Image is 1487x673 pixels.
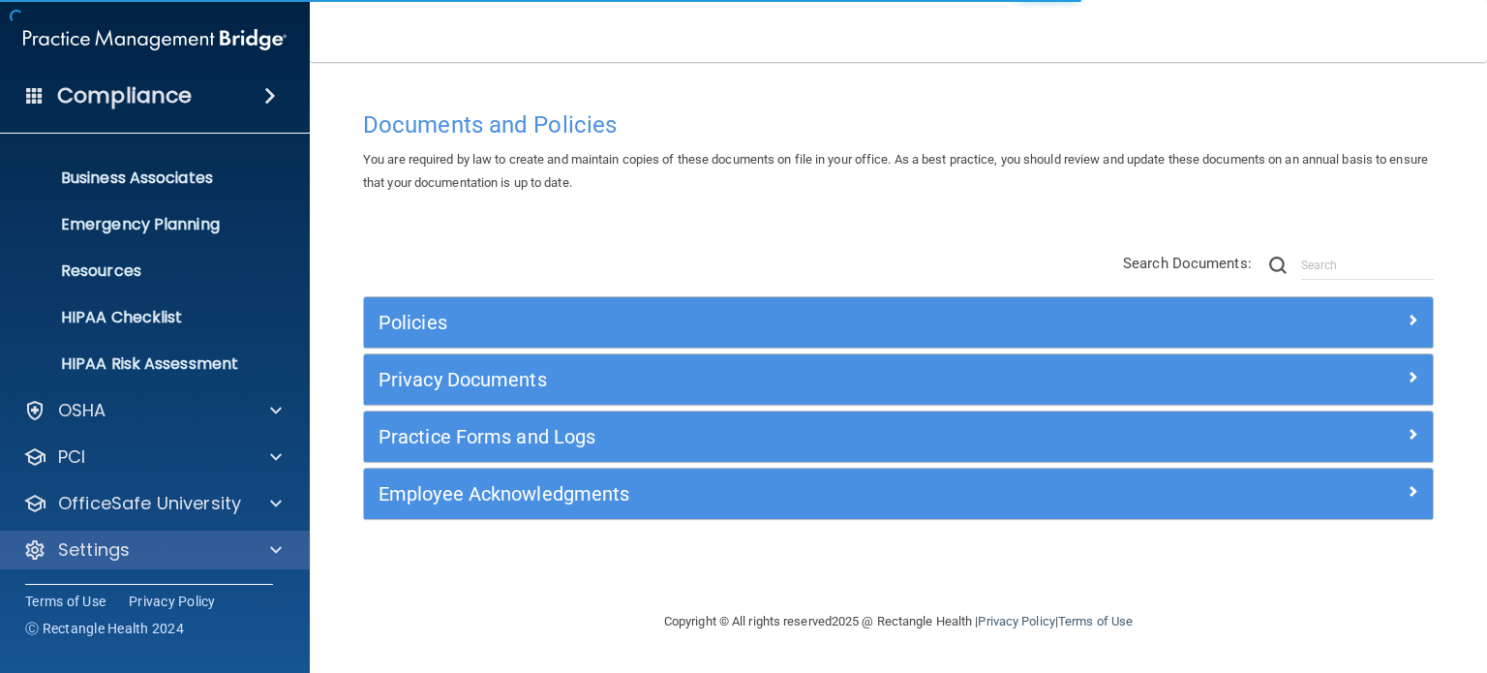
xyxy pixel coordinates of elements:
[58,538,130,562] p: Settings
[13,168,277,188] p: Business Associates
[23,492,282,515] a: OfficeSafe University
[23,538,282,562] a: Settings
[379,426,1151,447] h5: Practice Forms and Logs
[23,445,282,469] a: PCI
[58,399,106,422] p: OSHA
[23,20,287,59] img: PMB logo
[13,354,277,374] p: HIPAA Risk Assessment
[1058,614,1133,628] a: Terms of Use
[25,592,106,611] a: Terms of Use
[978,614,1054,628] a: Privacy Policy
[379,478,1418,509] a: Employee Acknowledgments
[379,369,1151,390] h5: Privacy Documents
[129,592,216,611] a: Privacy Policy
[57,82,192,109] h4: Compliance
[363,112,1434,138] h4: Documents and Policies
[1153,536,1464,613] iframe: Drift Widget Chat Controller
[25,619,184,638] span: Ⓒ Rectangle Health 2024
[379,307,1418,338] a: Policies
[1269,257,1287,274] img: ic-search.3b580494.png
[379,421,1418,452] a: Practice Forms and Logs
[23,399,282,422] a: OSHA
[13,308,277,327] p: HIPAA Checklist
[13,261,277,281] p: Resources
[58,492,241,515] p: OfficeSafe University
[545,591,1252,653] div: Copyright © All rights reserved 2025 @ Rectangle Health | |
[379,312,1151,333] h5: Policies
[379,483,1151,505] h5: Employee Acknowledgments
[363,152,1428,190] span: You are required by law to create and maintain copies of these documents on file in your office. ...
[58,445,85,469] p: PCI
[1301,251,1434,280] input: Search
[379,364,1418,395] a: Privacy Documents
[13,215,277,234] p: Emergency Planning
[1123,255,1252,272] span: Search Documents:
